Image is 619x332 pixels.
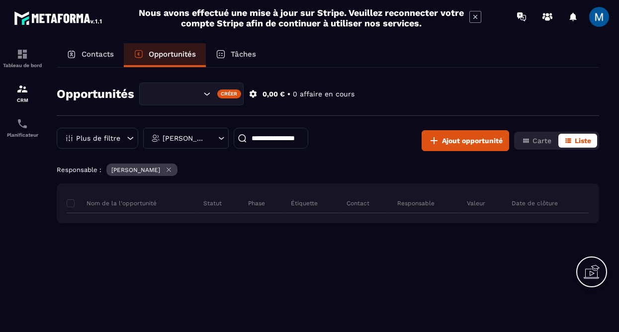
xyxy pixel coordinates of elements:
p: CRM [2,97,42,103]
p: • [287,89,290,99]
a: Tâches [206,43,266,67]
p: Date de clôture [512,199,558,207]
p: Valeur [467,199,485,207]
button: Ajout opportunité [422,130,509,151]
p: Planificateur [2,132,42,138]
p: Responsable : [57,166,101,173]
img: scheduler [16,118,28,130]
div: Search for option [139,83,244,105]
p: Opportunités [149,50,196,59]
p: Tableau de bord [2,63,42,68]
h2: Opportunités [57,84,134,104]
a: Contacts [57,43,124,67]
p: [PERSON_NAME] [163,135,207,142]
p: Contact [347,199,369,207]
p: [PERSON_NAME] [111,166,160,173]
img: logo [14,9,103,27]
button: Carte [516,134,557,148]
a: schedulerschedulerPlanificateur [2,110,42,145]
input: Search for option [148,88,201,99]
span: Carte [532,137,551,145]
p: 0,00 € [263,89,285,99]
p: Étiquette [291,199,318,207]
a: formationformationCRM [2,76,42,110]
p: Phase [248,199,265,207]
a: formationformationTableau de bord [2,41,42,76]
span: Ajout opportunité [442,136,503,146]
h2: Nous avons effectué une mise à jour sur Stripe. Veuillez reconnecter votre compte Stripe afin de ... [138,7,464,28]
span: Liste [575,137,591,145]
p: Nom de la l'opportunité [67,199,157,207]
p: Contacts [82,50,114,59]
p: Tâches [231,50,256,59]
a: Opportunités [124,43,206,67]
p: Responsable [397,199,435,207]
p: Statut [203,199,222,207]
img: formation [16,48,28,60]
img: formation [16,83,28,95]
button: Liste [558,134,597,148]
p: 0 affaire en cours [293,89,354,99]
div: Créer [217,89,242,98]
p: Plus de filtre [76,135,120,142]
